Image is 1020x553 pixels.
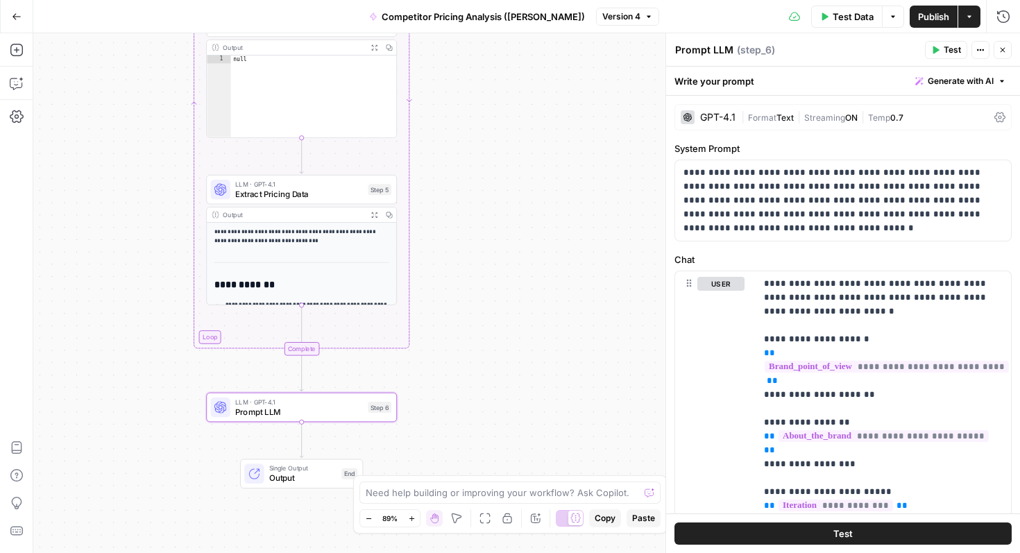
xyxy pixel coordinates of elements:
span: Streaming [804,112,845,123]
div: Complete [284,342,319,356]
div: Single OutputOutputEnd [206,459,397,488]
button: user [697,277,745,291]
span: | [741,110,748,124]
span: Test [944,44,961,56]
span: Test [833,527,853,541]
button: Paste [627,509,661,527]
span: Prompt LLM [235,405,363,418]
span: 89% [382,513,398,524]
button: Test [925,41,967,59]
span: ( step_6 ) [737,43,775,57]
span: Generate with AI [928,75,994,87]
div: Write your prompt [666,67,1020,95]
g: Edge from step_4 to step_5 [300,138,303,173]
button: Copy [589,509,621,527]
button: Competitor Pricing Analysis ([PERSON_NAME]) [361,6,593,28]
g: Edge from step_6 to end [300,422,303,457]
div: Outputnull [206,8,397,138]
span: 0.7 [890,112,903,123]
span: Text [776,112,794,123]
textarea: Prompt LLM [675,43,733,57]
span: Test Data [833,10,874,24]
span: | [794,110,804,124]
div: Output [223,210,363,219]
div: Complete [206,342,397,356]
span: Copy [595,512,615,525]
span: Version 4 [602,10,640,23]
div: Output [223,42,363,52]
span: Paste [632,512,655,525]
label: Chat [674,253,1012,266]
div: Step 5 [368,184,391,195]
button: Generate with AI [910,72,1012,90]
div: GPT-4.1 [700,112,736,122]
span: Extract Pricing Data [235,188,363,201]
span: Format [748,112,776,123]
span: LLM · GPT-4.1 [235,397,363,407]
span: LLM · GPT-4.1 [235,179,363,189]
span: Publish [918,10,949,24]
div: LLM · GPT-4.1Prompt LLMStep 6 [206,393,397,423]
span: | [858,110,868,124]
span: Temp [868,112,890,123]
button: Version 4 [596,8,659,26]
div: Step 6 [368,402,391,413]
button: Test [674,522,1012,545]
span: Output [269,472,337,484]
button: Publish [910,6,958,28]
g: Edge from step_2-iteration-end to step_6 [300,356,303,391]
label: System Prompt [674,142,1012,155]
button: Test Data [811,6,882,28]
span: Competitor Pricing Analysis ([PERSON_NAME]) [382,10,585,24]
span: Single Output [269,463,337,473]
div: End [341,468,357,479]
span: ON [845,112,858,123]
div: 1 [207,56,231,64]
